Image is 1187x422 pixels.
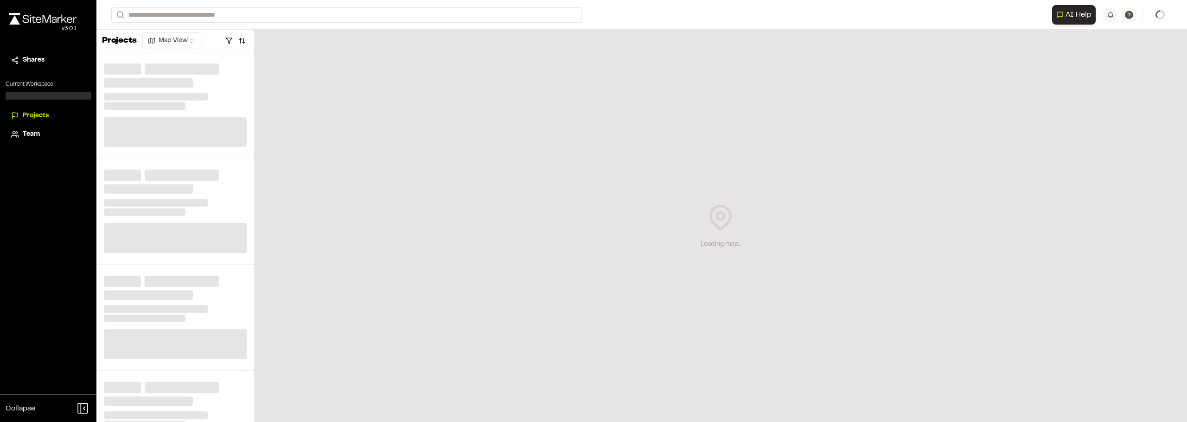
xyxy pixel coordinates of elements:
button: Open AI Assistant [1052,5,1096,25]
span: Team [23,129,40,139]
div: Oh geez...please don't... [9,25,77,33]
p: Current Workspace [6,80,91,88]
a: Team [11,129,85,139]
span: Projects [23,111,49,121]
div: Open AI Assistant [1052,5,1099,25]
span: Collapse [6,403,35,414]
div: Loading map... [701,239,741,250]
a: Projects [11,111,85,121]
a: Shares [11,55,85,65]
span: Shares [23,55,45,65]
span: AI Help [1066,9,1091,20]
p: Projects [102,35,137,47]
img: rebrand.png [9,13,77,25]
button: Search [111,7,128,23]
